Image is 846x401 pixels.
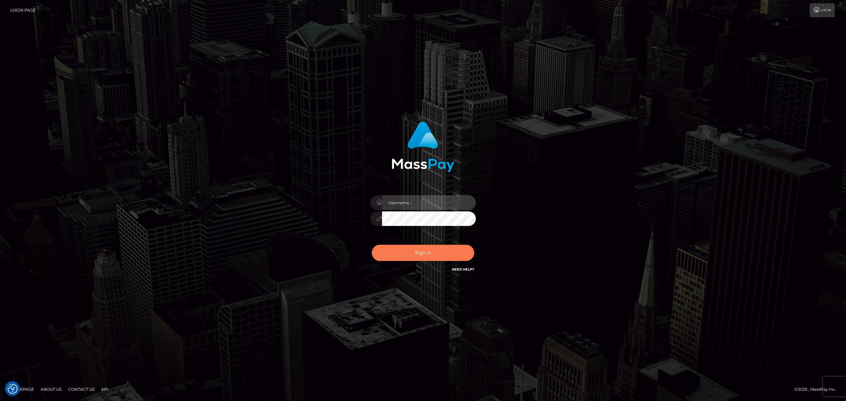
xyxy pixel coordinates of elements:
a: Homepage [7,384,37,394]
button: Consent Preferences [8,384,18,394]
a: Contact Us [65,384,97,394]
input: Username... [382,195,476,210]
div: © 2025 , MassPay Inc. [794,386,841,393]
a: Need Help? [452,267,474,272]
a: About Us [38,384,64,394]
a: API [98,384,111,394]
a: Login [810,3,835,17]
img: MassPay Login [392,122,454,172]
button: Sign in [372,245,474,261]
a: Login Page [10,3,36,17]
img: Revisit consent button [8,384,18,394]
